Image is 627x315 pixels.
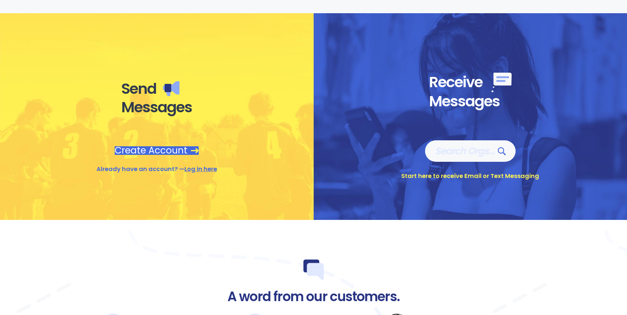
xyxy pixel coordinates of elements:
[121,98,192,117] div: Messages
[163,81,179,96] img: Send messages
[184,165,217,173] a: Log in here
[121,80,192,98] div: Send
[303,260,324,280] img: Dialogue bubble
[401,172,539,180] div: Start here to receive Email or Text Messaging
[97,165,217,173] div: Already have an account? —
[227,290,400,304] div: A word from our customers.
[491,73,512,92] img: Receive messages
[425,140,516,162] a: Search Orgs…
[429,92,512,111] div: Messages
[429,73,512,92] div: Receive
[435,145,506,157] span: Search Orgs…
[115,146,199,155] a: Create Account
